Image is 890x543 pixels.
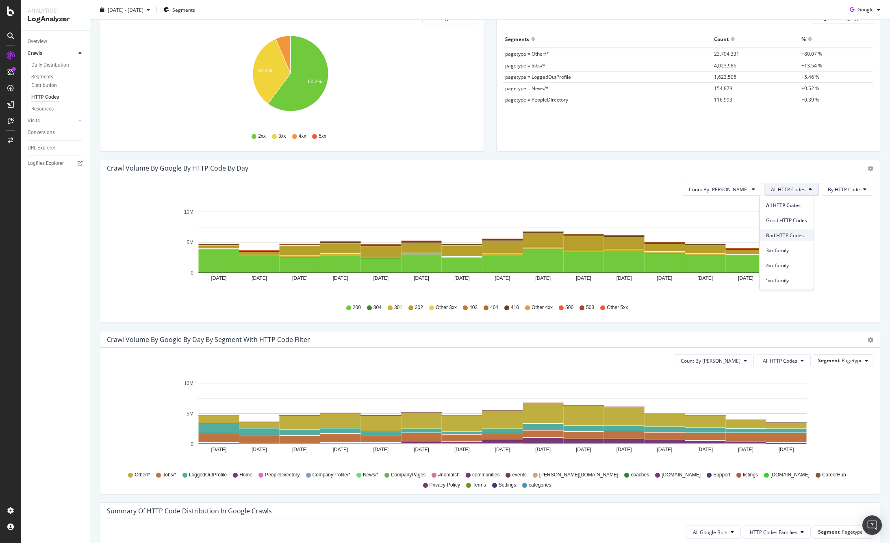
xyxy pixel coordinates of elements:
[258,133,266,140] span: 2xx
[505,96,568,103] span: pagetype = PeopleDirectory
[766,247,807,254] span: 3xx family
[565,304,573,311] span: 500
[771,186,805,193] span: All HTTP Codes
[28,117,40,125] div: Visits
[821,183,873,196] button: By HTTP Code
[472,472,499,478] span: communities
[31,93,84,102] a: HTTP Codes
[473,482,486,489] span: Terms
[187,240,193,245] text: 5M
[28,37,47,46] div: Overview
[822,472,846,478] span: CareerHub
[172,6,195,13] span: Segments
[607,304,628,311] span: Other 5xx
[191,270,193,276] text: 0
[862,515,882,535] div: Open Intercom Messenger
[31,73,84,90] a: Segments Distribution
[714,62,736,69] span: 4,023,986
[308,79,322,84] text: 60.2%
[107,164,248,172] div: Crawl Volume by google by HTTP Code by Day
[657,447,673,452] text: [DATE]
[714,74,736,80] span: 1,623,505
[828,186,860,193] span: By HTTP Code
[682,183,762,196] button: Count By [PERSON_NAME]
[414,275,429,281] text: [DATE]
[766,217,807,224] span: Good HTTP Codes
[313,472,350,478] span: CompanyProfile/*
[160,3,198,16] button: Segments
[28,128,84,137] a: Conversions
[430,482,460,489] span: Privacy-Policy
[31,105,54,113] div: Resources
[505,32,529,45] div: Segments
[252,447,267,452] text: [DATE]
[576,275,591,281] text: [DATE]
[391,472,425,478] span: CompanyPages
[766,277,807,284] span: 5xx family
[187,411,193,417] text: 5M
[750,529,797,536] span: HTTP Codes Families
[292,447,308,452] text: [DATE]
[28,37,84,46] a: Overview
[674,354,754,367] button: Count By [PERSON_NAME]
[766,262,807,269] span: 4xx family
[191,441,193,447] text: 0
[505,85,549,92] span: pagetype = News/*
[333,447,348,452] text: [DATE]
[363,472,378,478] span: News/*
[265,472,300,478] span: PeopleDirectory
[107,507,272,515] div: Summary of HTTP Code Distribution in google crawls
[586,304,594,311] span: 503
[239,472,252,478] span: Home
[28,144,55,152] div: URL Explorer
[714,32,729,45] div: Count
[333,275,348,281] text: [DATE]
[28,117,76,125] a: Visits
[184,381,193,386] text: 10M
[763,357,797,364] span: All HTTP Codes
[616,447,632,452] text: [DATE]
[414,447,429,452] text: [DATE]
[512,472,526,478] span: events
[107,374,867,468] svg: A chart.
[107,202,867,296] svg: A chart.
[801,50,822,57] span: +80.07 %
[189,472,227,478] span: LoggedOutProfile
[713,472,730,478] span: Support
[499,482,516,489] span: Settings
[31,93,59,102] div: HTTP Codes
[801,74,819,80] span: +5.46 %
[490,304,498,311] span: 404
[505,74,571,80] span: pagetype = LoggedOutProfile
[868,166,873,171] div: gear
[211,275,226,281] text: [DATE]
[28,49,42,58] div: Crawls
[662,472,701,478] span: [DOMAIN_NAME]
[779,447,794,452] text: [DATE]
[756,354,811,367] button: All HTTP Codes
[529,482,551,489] span: categories
[842,357,863,364] span: Pagetype
[394,304,402,311] span: 301
[292,275,308,281] text: [DATE]
[258,68,272,74] text: 33.3%
[28,15,83,24] div: LogAnalyzer
[801,85,819,92] span: +0.52 %
[107,31,474,125] svg: A chart.
[631,472,649,478] span: coaches
[697,447,713,452] text: [DATE]
[693,529,727,536] span: All Google Bots
[738,275,753,281] text: [DATE]
[818,528,840,535] span: Segment
[31,61,84,69] a: Daily Distribution
[738,447,753,452] text: [DATE]
[681,357,740,364] span: Count By Day
[373,304,382,311] span: 304
[252,275,267,281] text: [DATE]
[373,447,389,452] text: [DATE]
[847,3,883,16] button: Google
[714,50,739,57] span: 23,794,331
[686,526,741,539] button: All Google Bots
[743,526,811,539] button: HTTP Codes Families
